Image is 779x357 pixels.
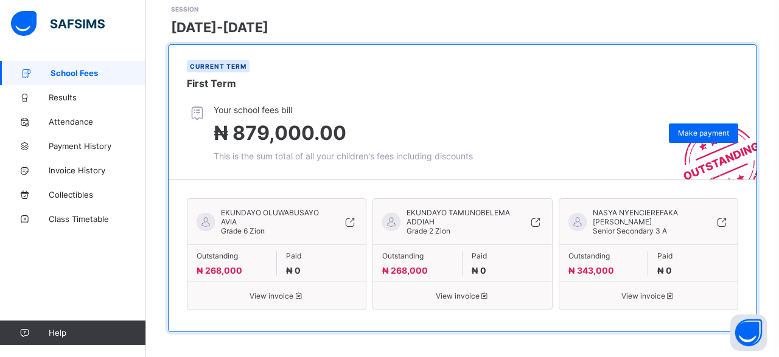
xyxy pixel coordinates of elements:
[568,291,728,300] span: View invoice
[171,19,268,35] span: [DATE]-[DATE]
[11,11,105,36] img: safsims
[171,5,198,13] span: SESSION
[678,128,729,137] span: Make payment
[49,165,146,175] span: Invoice History
[568,251,639,260] span: Outstanding
[197,291,357,300] span: View invoice
[568,265,614,276] span: ₦ 343,000
[197,251,267,260] span: Outstanding
[197,265,242,276] span: ₦ 268,000
[214,151,473,161] span: This is the sum total of all your children's fees including discounts
[472,265,486,276] span: ₦ 0
[382,251,453,260] span: Outstanding
[214,121,346,145] span: ₦ 879,000.00
[382,265,428,276] span: ₦ 268,000
[49,214,146,224] span: Class Timetable
[49,141,146,151] span: Payment History
[472,251,543,260] span: Paid
[190,63,246,70] span: Current term
[49,328,145,338] span: Help
[49,190,146,199] span: Collectibles
[382,291,542,300] span: View invoice
[51,68,146,78] span: School Fees
[286,265,301,276] span: ₦ 0
[407,208,511,226] span: EKUNDAYO TAMUNOBELEMA ADDIAH
[286,251,357,260] span: Paid
[221,226,265,235] span: Grade 6 Zion
[657,251,728,260] span: Paid
[407,226,450,235] span: Grade 2 Zion
[657,265,672,276] span: ₦ 0
[187,77,236,89] span: First Term
[730,314,767,351] button: Open asap
[221,208,325,226] span: EKUNDAYO OLUWABUSAYO AVIA
[49,117,146,127] span: Attendance
[593,226,667,235] span: Senior Secondary 3 A
[214,105,473,115] span: Your school fees bill
[49,92,146,102] span: Results
[593,208,697,226] span: NASYA NYENCIEREFAKA [PERSON_NAME]
[668,110,756,179] img: outstanding-stamp.3c148f88c3ebafa6da95868fa43343a1.svg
